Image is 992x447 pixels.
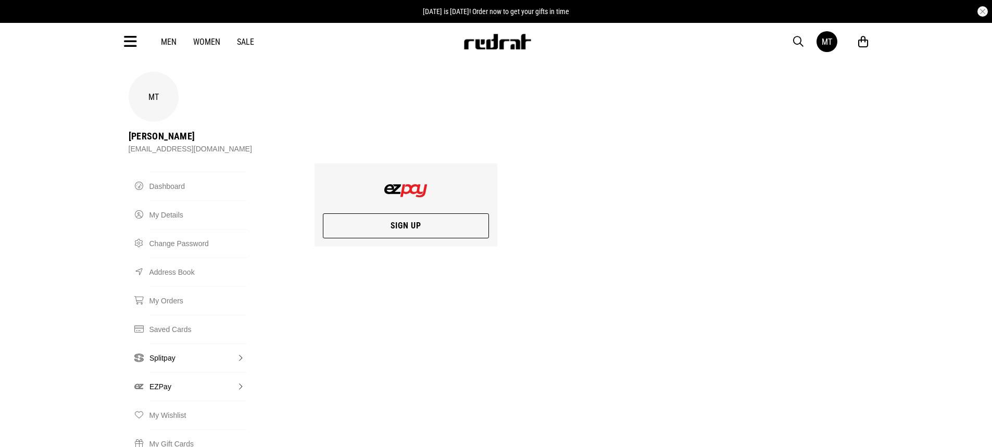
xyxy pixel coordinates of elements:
[384,184,428,197] img: EZPay
[463,34,532,49] img: Redrat logo
[161,37,177,47] a: Men
[149,172,247,200] a: Dashboard
[423,7,569,16] span: [DATE] is [DATE]! Order now to get your gifts in time
[149,200,247,229] a: My Details
[129,72,179,122] div: MT
[149,343,247,372] a: Splitpay
[149,401,247,429] a: My Wishlist
[149,258,247,286] a: Address Book
[237,37,254,47] a: Sale
[129,130,252,143] div: [PERSON_NAME]
[323,213,489,238] a: Sign Up
[149,286,247,315] a: My Orders
[193,37,220,47] a: Women
[149,315,247,343] a: Saved Cards
[149,372,247,401] a: EZPay
[822,37,832,47] div: MT
[149,229,247,258] a: Change Password
[129,143,252,155] div: [EMAIL_ADDRESS][DOMAIN_NAME]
